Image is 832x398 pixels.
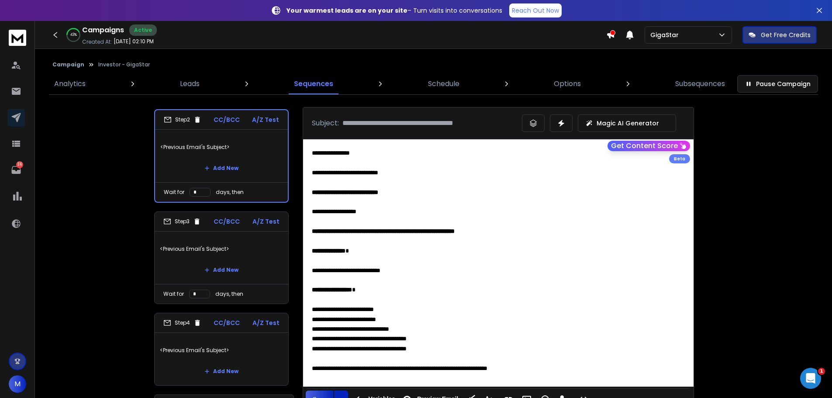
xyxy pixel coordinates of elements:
div: Step 2 [164,116,201,124]
li: Step4CC/BCCA/Z Test<Previous Email's Subject>Add New [154,313,289,386]
div: Step 3 [163,218,201,225]
p: Schedule [428,79,459,89]
a: Schedule [423,73,465,94]
iframe: Intercom live chat [800,368,821,389]
p: [DATE] 02:10 PM [114,38,154,45]
p: A/Z Test [252,115,279,124]
p: Reach Out Now [512,6,559,15]
p: CC/BCC [214,115,240,124]
p: Magic AI Generator [597,119,659,128]
strong: Your warmest leads are on your site [287,6,407,15]
p: A/Z Test [252,217,280,226]
p: CC/BCC [214,217,240,226]
p: 36 [16,161,23,168]
div: Step 4 [163,319,201,327]
a: Analytics [49,73,91,94]
button: M [9,375,26,393]
p: Sequences [294,79,333,89]
p: GigaStar [650,31,682,39]
p: – Turn visits into conversations [287,6,502,15]
p: Created At: [82,38,112,45]
p: A/Z Test [252,318,280,327]
p: Wait for [164,189,184,196]
button: Campaign [52,61,84,68]
p: <Previous Email's Subject> [160,237,283,261]
p: CC/BCC [214,318,240,327]
p: Analytics [54,79,86,89]
li: Step2CC/BCCA/Z Test<Previous Email's Subject>Add NewWait fordays, then [154,109,289,203]
a: 36 [7,161,25,179]
p: days, then [215,291,243,298]
p: Subject: [312,118,339,128]
p: Get Free Credits [761,31,811,39]
a: Leads [175,73,205,94]
button: Get Free Credits [742,26,817,44]
button: Add New [197,363,245,380]
div: Active [129,24,157,36]
li: Step3CC/BCCA/Z Test<Previous Email's Subject>Add NewWait fordays, then [154,211,289,304]
p: Leads [180,79,200,89]
p: <Previous Email's Subject> [160,338,283,363]
p: Wait for [163,291,184,298]
p: Subsequences [675,79,725,89]
img: logo [9,30,26,46]
a: Sequences [289,73,338,94]
p: Investor - GigaStar [98,61,150,68]
span: 1 [818,368,825,375]
p: 43 % [70,32,77,38]
p: <Previous Email's Subject> [160,135,283,159]
a: Reach Out Now [509,3,562,17]
button: Magic AI Generator [578,114,676,132]
p: Options [554,79,581,89]
button: Add New [197,159,245,177]
button: Add New [197,261,245,279]
button: Pause Campaign [737,75,818,93]
div: Beta [669,154,690,163]
h1: Campaigns [82,25,124,35]
a: Subsequences [670,73,730,94]
button: Get Content Score [608,141,690,151]
a: Options [549,73,586,94]
p: days, then [216,189,244,196]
